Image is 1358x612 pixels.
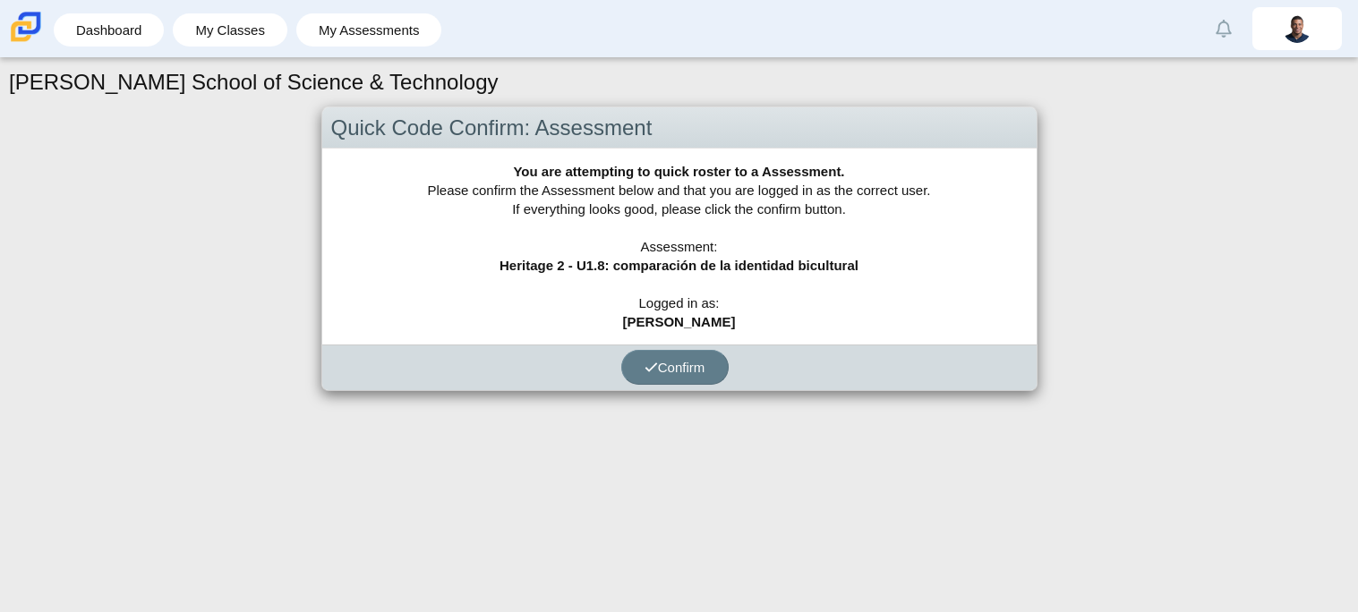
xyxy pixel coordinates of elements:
[9,67,499,98] h1: [PERSON_NAME] School of Science & Technology
[623,314,736,329] b: [PERSON_NAME]
[513,164,844,179] b: You are attempting to quick roster to a Assessment.
[645,360,705,375] span: Confirm
[322,149,1037,344] div: Please confirm the Assessment below and that you are logged in as the correct user. If everything...
[7,33,45,48] a: Carmen School of Science & Technology
[1204,9,1243,48] a: Alerts
[63,13,155,47] a: Dashboard
[322,107,1037,149] div: Quick Code Confirm: Assessment
[1252,7,1342,50] a: luis.huertasnavarr.IvF7eN
[1283,14,1311,43] img: luis.huertasnavarr.IvF7eN
[182,13,278,47] a: My Classes
[500,258,858,273] b: Heritage 2 - U1.8: comparación de la identidad bicultural
[7,8,45,46] img: Carmen School of Science & Technology
[305,13,433,47] a: My Assessments
[621,350,729,385] button: Confirm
